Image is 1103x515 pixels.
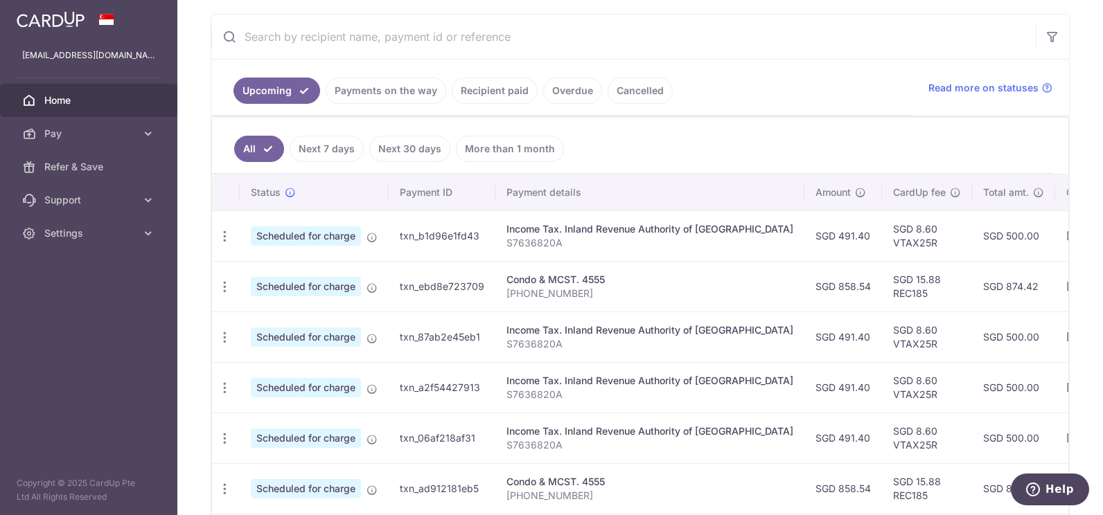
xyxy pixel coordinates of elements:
[506,374,793,388] div: Income Tax. Inland Revenue Authority of [GEOGRAPHIC_DATA]
[506,424,793,438] div: Income Tax. Inland Revenue Authority of [GEOGRAPHIC_DATA]
[928,81,1039,95] span: Read more on statuses
[211,15,1036,59] input: Search by recipient name, payment id or reference
[506,388,793,401] p: S7636820A
[882,311,972,362] td: SGD 8.60 VTAX25R
[456,136,564,162] a: More than 1 month
[389,174,495,210] th: Payment ID
[251,327,361,347] span: Scheduled for charge
[506,273,793,287] div: Condo & MCST. 4555
[506,287,793,300] p: [PHONE_NUMBER]
[804,413,882,463] td: SGD 491.40
[233,78,320,104] a: Upcoming
[326,78,446,104] a: Payments on the way
[44,193,136,207] span: Support
[972,362,1055,413] td: SGD 500.00
[882,413,972,463] td: SGD 8.60 VTAX25R
[389,210,495,261] td: txn_b1d96e1fd43
[882,463,972,514] td: SGD 15.88 REC185
[251,226,361,246] span: Scheduled for charge
[506,337,793,351] p: S7636820A
[389,463,495,514] td: txn_ad912181eb5
[44,226,136,240] span: Settings
[882,362,972,413] td: SGD 8.60 VTAX25R
[804,261,882,311] td: SGD 858.54
[389,311,495,362] td: txn_87ab2e45eb1
[506,222,793,236] div: Income Tax. Inland Revenue Authority of [GEOGRAPHIC_DATA]
[495,174,804,210] th: Payment details
[543,78,602,104] a: Overdue
[17,11,85,28] img: CardUp
[506,489,793,503] p: [PHONE_NUMBER]
[251,479,361,498] span: Scheduled for charge
[882,210,972,261] td: SGD 8.60 VTAX25R
[251,378,361,397] span: Scheduled for charge
[506,438,793,452] p: S7636820A
[972,413,1055,463] td: SGD 500.00
[389,413,495,463] td: txn_06af218af31
[972,210,1055,261] td: SGD 500.00
[44,127,136,141] span: Pay
[983,186,1029,199] span: Total amt.
[389,362,495,413] td: txn_a2f54427913
[893,186,946,199] span: CardUp fee
[928,81,1052,95] a: Read more on statuses
[290,136,364,162] a: Next 7 days
[815,186,851,199] span: Amount
[251,277,361,296] span: Scheduled for charge
[506,475,793,489] div: Condo & MCST. 4555
[804,362,882,413] td: SGD 491.40
[804,463,882,514] td: SGD 858.54
[804,311,882,362] td: SGD 491.40
[1011,473,1089,508] iframe: Opens a widget where you can find more information
[452,78,538,104] a: Recipient paid
[251,428,361,448] span: Scheduled for charge
[608,78,673,104] a: Cancelled
[882,261,972,311] td: SGD 15.88 REC185
[369,136,450,162] a: Next 30 days
[972,261,1055,311] td: SGD 874.42
[251,186,281,199] span: Status
[389,261,495,311] td: txn_ebd8e723709
[804,210,882,261] td: SGD 491.40
[506,236,793,250] p: S7636820A
[506,323,793,337] div: Income Tax. Inland Revenue Authority of [GEOGRAPHIC_DATA]
[234,136,284,162] a: All
[44,160,136,174] span: Refer & Save
[972,463,1055,514] td: SGD 874.42
[44,93,136,107] span: Home
[972,311,1055,362] td: SGD 500.00
[22,48,155,62] p: [EMAIL_ADDRESS][DOMAIN_NAME]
